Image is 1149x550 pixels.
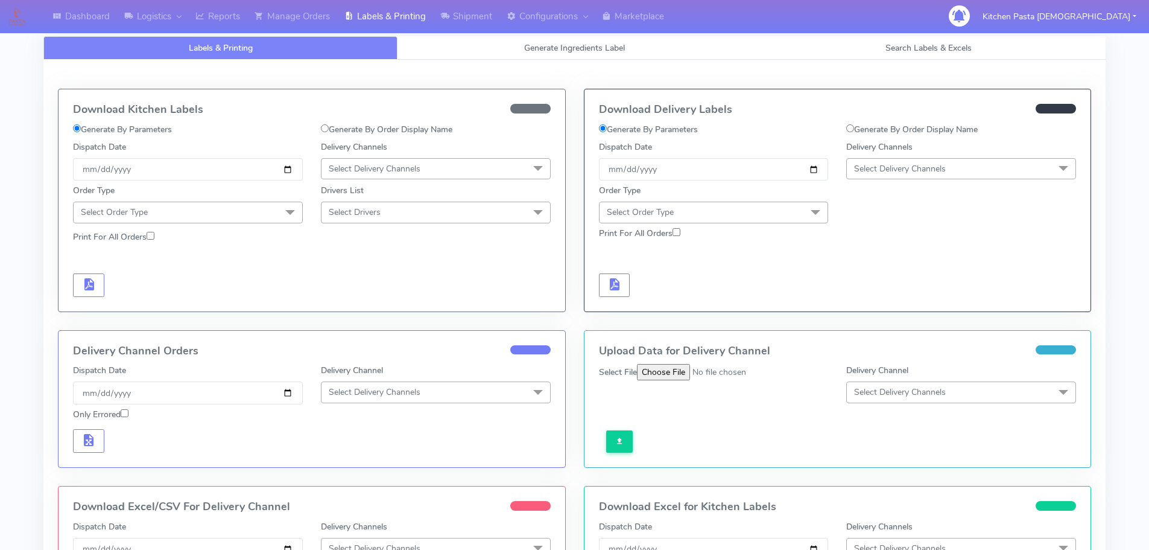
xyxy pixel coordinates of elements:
span: Select Drivers [329,206,381,218]
h4: Download Excel/CSV For Delivery Channel [73,501,551,513]
label: Delivery Channels [321,141,387,153]
input: Generate By Order Display Name [846,124,854,132]
label: Order Type [73,184,115,197]
label: Generate By Order Display Name [846,123,978,136]
h4: Download Kitchen Labels [73,104,551,116]
span: Labels & Printing [189,42,253,54]
input: Generate By Order Display Name [321,124,329,132]
label: Delivery Channels [846,520,913,533]
ul: Tabs [43,36,1106,60]
span: Search Labels & Excels [885,42,972,54]
label: Dispatch Date [73,141,126,153]
span: Select Delivery Channels [329,386,420,398]
label: Dispatch Date [599,520,652,533]
label: Generate By Order Display Name [321,123,452,136]
span: Select Delivery Channels [854,386,946,398]
h4: Delivery Channel Orders [73,345,551,357]
input: Only Errored [121,409,128,417]
label: Delivery Channels [321,520,387,533]
label: Delivery Channel [846,364,908,377]
label: Dispatch Date [599,141,652,153]
span: Select Order Type [81,206,148,218]
input: Print For All Orders [673,228,680,236]
label: Delivery Channels [846,141,913,153]
label: Generate By Parameters [599,123,698,136]
input: Generate By Parameters [73,124,81,132]
label: Print For All Orders [599,227,680,240]
label: Order Type [599,184,641,197]
button: Kitchen Pasta [DEMOGRAPHIC_DATA] [973,4,1145,29]
label: Delivery Channel [321,364,383,377]
h4: Download Delivery Labels [599,104,1077,116]
input: Generate By Parameters [599,124,607,132]
label: Select File [599,366,637,379]
label: Dispatch Date [73,520,126,533]
span: Select Order Type [607,206,674,218]
span: Generate Ingredients Label [524,42,625,54]
label: Generate By Parameters [73,123,172,136]
input: Print For All Orders [147,232,154,240]
h4: Download Excel for Kitchen Labels [599,501,1077,513]
label: Print For All Orders [73,231,154,243]
label: Drivers List [321,184,364,197]
label: Only Errored [73,408,128,421]
h4: Upload Data for Delivery Channel [599,345,1077,357]
span: Select Delivery Channels [329,163,420,174]
span: Select Delivery Channels [854,163,946,174]
label: Dispatch Date [73,364,126,377]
